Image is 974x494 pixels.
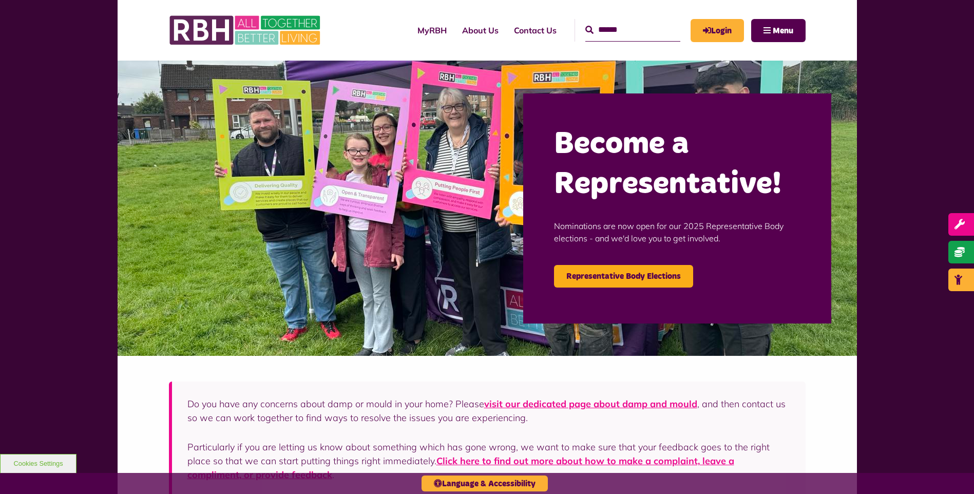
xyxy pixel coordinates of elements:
a: Representative Body Elections [554,265,693,288]
img: RBH [169,10,323,50]
img: Image (22) [118,61,857,356]
a: MyRBH [691,19,744,42]
p: Do you have any concerns about damp or mould in your home? Please , and then contact us so we can... [187,397,790,425]
a: visit our dedicated page about damp and mould [484,398,697,410]
a: Click here to find out more about how to make a complaint, leave a compliment, or provide feedback [187,455,734,481]
a: Contact Us [506,16,564,44]
a: About Us [454,16,506,44]
h2: Become a Representative! [554,124,800,204]
span: Menu [773,27,793,35]
p: Particularly if you are letting us know about something which has gone wrong, we want to make sur... [187,440,790,482]
a: MyRBH [410,16,454,44]
p: Nominations are now open for our 2025 Representative Body elections - and we'd love you to get in... [554,204,800,260]
button: Navigation [751,19,806,42]
button: Language & Accessibility [422,476,548,491]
